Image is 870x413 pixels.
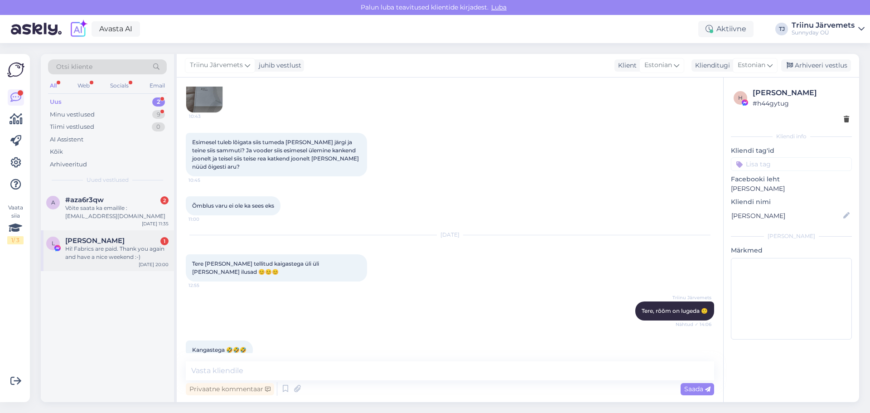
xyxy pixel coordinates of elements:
div: Aktiivne [698,21,754,37]
div: [DATE] 11:35 [142,220,169,227]
p: Kliendi tag'id [731,146,852,155]
div: Sunnyday OÜ [792,29,855,36]
span: 11:00 [188,216,222,223]
div: Privaatne kommentaar [186,383,274,395]
div: Klient [614,61,637,70]
div: 2 [160,196,169,204]
span: Liisa Lindström [65,237,125,245]
img: Attachment [186,76,222,112]
span: Tere, rõõm on lugeda 🙂 [642,307,708,314]
p: Märkmed [731,246,852,255]
div: 1 / 3 [7,236,24,244]
p: [PERSON_NAME] [731,184,852,194]
span: Triinu Järvemets [672,294,711,301]
div: juhib vestlust [255,61,301,70]
input: Lisa nimi [731,211,841,221]
div: # h44gytug [753,98,849,108]
img: Askly Logo [7,61,24,78]
span: L [52,240,55,247]
div: Web [76,80,92,92]
span: Otsi kliente [56,62,92,72]
div: Email [148,80,167,92]
div: AI Assistent [50,135,83,144]
a: Avasta AI [92,21,140,37]
span: Uued vestlused [87,176,129,184]
span: h [738,94,743,101]
p: Kliendi nimi [731,197,852,207]
span: Estonian [738,60,765,70]
div: Võite saata ka emailile : [EMAIL_ADDRESS][DOMAIN_NAME] [65,204,169,220]
span: Kangastega 🤣🤣🤣 [192,346,246,353]
input: Lisa tag [731,157,852,171]
div: Arhiveeri vestlus [781,59,851,72]
div: 9 [152,110,165,119]
p: Facebooki leht [731,175,852,184]
div: Minu vestlused [50,110,95,119]
span: Õmblus varu ei ole ka sees eks [192,202,274,209]
img: explore-ai [69,19,88,39]
span: Nähtud ✓ 14:06 [676,321,711,328]
div: All [48,80,58,92]
div: [PERSON_NAME] [753,87,849,98]
div: TJ [775,23,788,35]
a: Triinu JärvemetsSunnyday OÜ [792,22,865,36]
span: 10:43 [189,113,223,120]
span: Saada [684,385,710,393]
span: Luba [488,3,509,11]
span: 10:45 [188,177,222,184]
span: Esimesel tuleb lõigata siis tumeda [PERSON_NAME] järgi ja teine siis sammuti? Ja vooder siis esim... [192,139,360,170]
span: Tere [PERSON_NAME] tellitud kaigastega üli üli [PERSON_NAME] ilusad 😊😊😊 [192,260,320,275]
div: [DATE] 20:00 [139,261,169,268]
div: [PERSON_NAME] [731,232,852,240]
div: Klienditugi [691,61,730,70]
div: Kõik [50,147,63,156]
div: Arhiveeritud [50,160,87,169]
span: #aza6r3qw [65,196,104,204]
div: Triinu Järvemets [792,22,855,29]
div: Vaata siia [7,204,24,244]
div: Socials [108,80,130,92]
span: Estonian [644,60,672,70]
div: 0 [152,122,165,131]
span: a [51,199,55,206]
span: 12:55 [188,282,222,289]
div: Kliendi info [731,132,852,141]
div: 1 [160,237,169,245]
div: 2 [152,97,165,107]
div: Uus [50,97,62,107]
span: Triinu Järvemets [190,60,243,70]
div: [DATE] [186,231,714,239]
div: Hi! Fabrics are paid. Thank you again and have a nice weekend :-) [65,245,169,261]
div: Tiimi vestlused [50,122,94,131]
